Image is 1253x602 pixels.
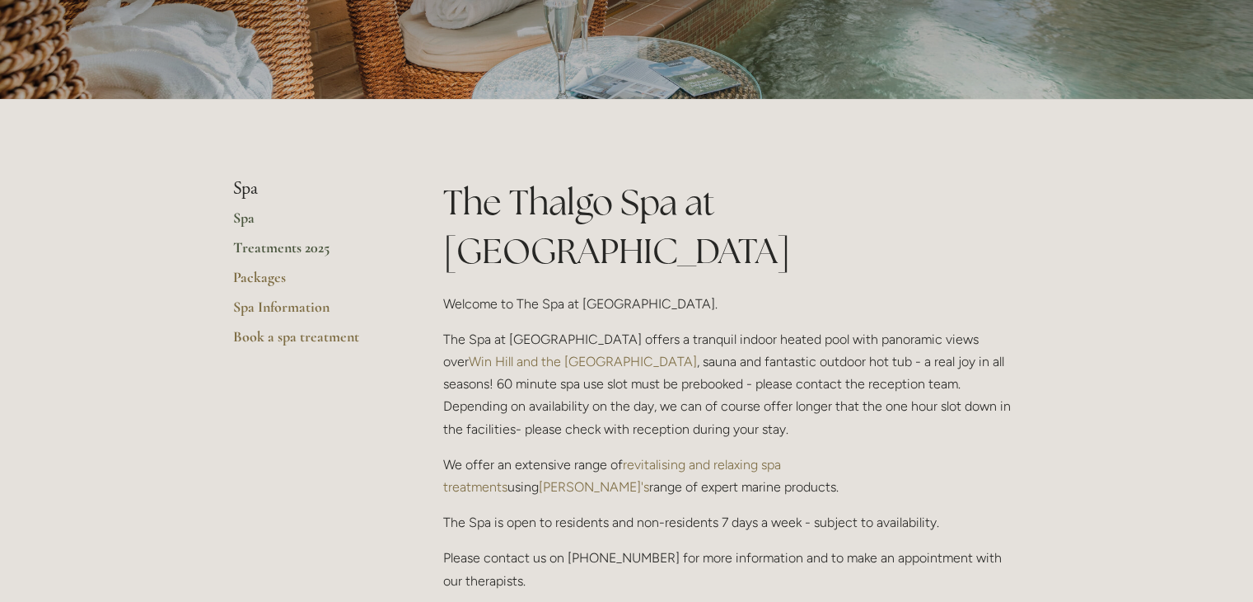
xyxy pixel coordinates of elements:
[233,238,390,268] a: Treatments 2025
[539,479,649,495] a: [PERSON_NAME]'s
[443,328,1021,440] p: The Spa at [GEOGRAPHIC_DATA] offers a tranquil indoor heated pool with panoramic views over , sau...
[469,354,697,369] a: Win Hill and the [GEOGRAPHIC_DATA]
[443,511,1021,534] p: The Spa is open to residents and non-residents 7 days a week - subject to availability.
[443,293,1021,315] p: Welcome to The Spa at [GEOGRAPHIC_DATA].
[233,178,390,200] li: Spa
[233,298,390,327] a: Spa Information
[443,178,1021,275] h1: The Thalgo Spa at [GEOGRAPHIC_DATA]
[233,268,390,298] a: Packages
[443,547,1021,591] p: Please contact us on [PHONE_NUMBER] for more information and to make an appointment with our ther...
[233,209,390,238] a: Spa
[233,327,390,357] a: Book a spa treatment
[443,454,1021,498] p: We offer an extensive range of using range of expert marine products.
